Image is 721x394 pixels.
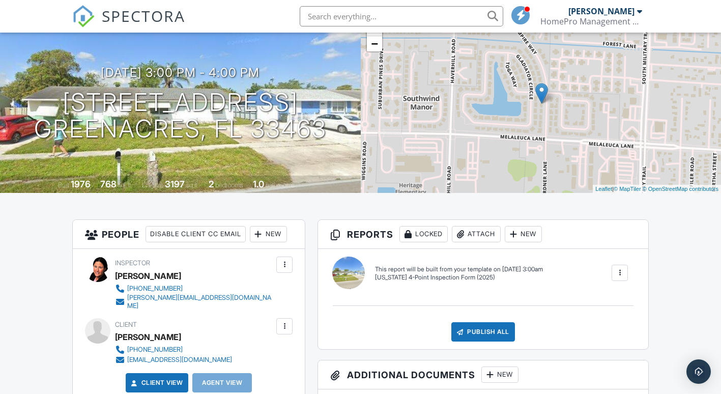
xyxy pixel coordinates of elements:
[72,5,95,27] img: The Best Home Inspection Software - Spectora
[142,181,163,189] span: Lot Size
[568,6,635,16] div: [PERSON_NAME]
[118,181,132,189] span: sq. ft.
[165,179,185,189] div: 3197
[115,345,232,355] a: [PHONE_NUMBER]
[451,322,515,342] div: Publish All
[250,226,287,242] div: New
[115,321,137,328] span: Client
[318,360,648,389] h3: Additional Documents
[102,5,185,26] span: SPECTORA
[146,226,246,242] div: Disable Client CC Email
[127,356,232,364] div: [EMAIL_ADDRESS][DOMAIN_NAME]
[367,36,382,51] a: Zoom out
[127,294,274,310] div: [PERSON_NAME][EMAIL_ADDRESS][DOMAIN_NAME]
[614,186,641,192] a: © MapTiler
[593,185,721,193] div: |
[253,179,264,189] div: 1.0
[115,355,232,365] a: [EMAIL_ADDRESS][DOMAIN_NAME]
[115,294,274,310] a: [PERSON_NAME][EMAIL_ADDRESS][DOMAIN_NAME]
[318,220,648,249] h3: Reports
[72,14,185,35] a: SPECTORA
[101,66,259,79] h3: [DATE] 3:00 pm - 4:00 pm
[186,181,199,189] span: sq.ft.
[481,367,518,383] div: New
[399,226,448,242] div: Locked
[73,220,305,249] h3: People
[115,329,181,345] div: [PERSON_NAME]
[686,359,711,384] div: Open Intercom Messenger
[375,273,543,282] div: [US_STATE] 4-Point Inspection Form (2025)
[58,181,69,189] span: Built
[71,179,91,189] div: 1976
[34,89,327,143] h1: [STREET_ADDRESS] Greenacres, FL 33463
[266,181,295,189] span: bathrooms
[505,226,542,242] div: New
[452,226,501,242] div: Attach
[127,346,183,354] div: [PHONE_NUMBER]
[209,179,214,189] div: 2
[300,6,503,26] input: Search everything...
[129,378,183,388] a: Client View
[127,285,183,293] div: [PHONE_NUMBER]
[540,16,642,26] div: HomePro Management Services LLC
[643,186,718,192] a: © OpenStreetMap contributors
[375,265,543,273] div: This report will be built from your template on [DATE] 3:00am
[115,259,150,267] span: Inspector
[100,179,117,189] div: 768
[115,284,274,294] a: [PHONE_NUMBER]
[215,181,243,189] span: bedrooms
[595,186,612,192] a: Leaflet
[115,268,181,284] div: [PERSON_NAME]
